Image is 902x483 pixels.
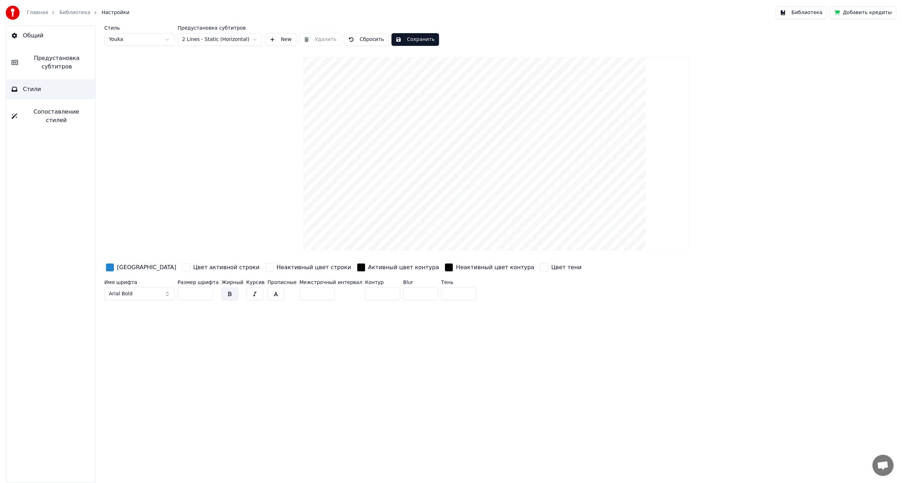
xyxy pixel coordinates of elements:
[264,262,353,273] button: Неактивный цвет строки
[178,280,218,285] label: Размер шрифта
[830,6,896,19] button: Добавить кредиты
[109,290,132,297] span: Arial Bold
[403,280,438,285] label: Blur
[872,455,894,476] div: Открытый чат
[365,280,400,285] label: Контур
[441,280,476,285] label: Тень
[443,262,536,273] button: Неактивный цвет контура
[23,108,90,125] span: Сопоставление стилей
[6,79,95,99] button: Стили
[24,54,90,71] span: Предустановка субтитров
[104,262,178,273] button: [GEOGRAPHIC_DATA]
[23,85,41,93] span: Стили
[538,262,583,273] button: Цвет тени
[27,9,48,16] a: Главная
[246,280,265,285] label: Курсив
[27,9,129,16] nav: breadcrumb
[104,25,175,30] label: Стиль
[299,280,362,285] label: Межстрочный интервал
[356,262,441,273] button: Активный цвет контура
[551,263,581,272] div: Цвет тени
[6,48,95,77] button: Предустановка субтитров
[117,263,176,272] div: [GEOGRAPHIC_DATA]
[180,262,261,273] button: Цвет активной строки
[6,6,20,20] img: youka
[101,9,129,16] span: Настройки
[6,26,95,46] button: Общий
[391,33,439,46] button: Сохранить
[368,263,439,272] div: Активный цвет контура
[776,6,827,19] button: Библиотека
[23,31,43,40] span: Общий
[193,263,260,272] div: Цвет активной строки
[277,263,351,272] div: Неактивный цвет строки
[178,25,262,30] label: Предустановка субтитров
[6,102,95,130] button: Сопоставление стилей
[104,280,175,285] label: Имя шрифта
[221,280,243,285] label: Жирный
[344,33,389,46] button: Сбросить
[267,280,297,285] label: Прописные
[456,263,534,272] div: Неактивный цвет контура
[59,9,90,16] a: Библиотека
[265,33,296,46] button: New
